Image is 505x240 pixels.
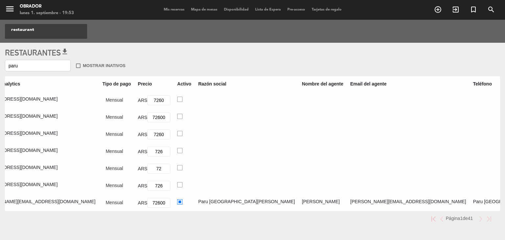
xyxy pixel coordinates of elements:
span: 1 [460,216,463,221]
th: Nombre del agente [299,77,347,91]
img: next.png [479,216,483,222]
img: prev.png [440,216,444,222]
div: lunes 1. septiembre - 19:53 [20,10,74,16]
i: turned_in_not [469,6,477,13]
span: ARS [138,200,147,205]
h3: Restaurantes [5,48,500,58]
i: search [487,6,495,13]
span: Pre-acceso [284,8,308,12]
span: Disponibilidad [221,8,252,12]
th: Tipo de pago [99,77,134,91]
td: [PERSON_NAME] [299,194,347,211]
span: 41 [468,216,473,221]
td: Paru [GEOGRAPHIC_DATA][PERSON_NAME] [195,194,298,211]
i: add_circle_outline [434,6,442,13]
span: check_box_outline_blank [75,63,81,69]
span: ARS [138,98,147,103]
span: ARS [138,132,147,137]
span: Mapa de mesas [188,8,221,12]
span: Lista de Espera [252,8,284,12]
td: [PERSON_NAME][EMAIL_ADDRESS][DOMAIN_NAME] [347,194,469,211]
pagination-template: Página de [429,216,493,221]
i: menu [5,4,15,14]
span: Mostrar inativos [83,62,126,69]
input: Buscar por nombre [5,60,71,71]
span: ARS [138,166,147,171]
span: ARS [138,183,147,188]
span: ARS [138,115,147,120]
span: Tarjetas de regalo [308,8,345,12]
img: first.png [431,216,436,222]
span: ARS [138,149,147,154]
th: Precio [134,77,174,91]
th: Activo [174,77,195,91]
i: exit_to_app [452,6,460,13]
span: get_app [61,48,69,56]
span: restaurant [11,26,34,34]
img: last.png [487,216,491,222]
th: Email del agente [347,77,469,91]
div: Obrador [20,3,74,10]
th: Razón social [195,77,298,91]
span: Mis reservas [160,8,188,12]
button: menu [5,4,15,16]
